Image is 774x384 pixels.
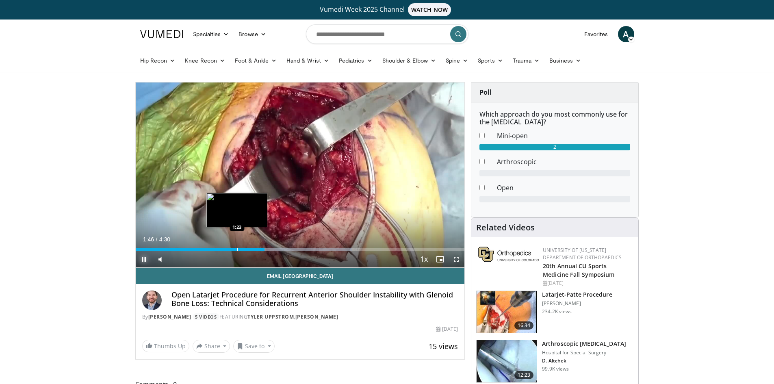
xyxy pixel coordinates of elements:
[542,340,626,348] h3: Arthroscopic [MEDICAL_DATA]
[429,341,458,351] span: 15 views
[234,26,271,42] a: Browse
[542,300,612,307] p: [PERSON_NAME]
[295,313,338,320] a: [PERSON_NAME]
[136,82,465,268] video-js: Video Player
[542,366,569,372] p: 99.9K views
[508,52,545,69] a: Trauma
[542,349,626,356] p: Hospital for Special Surgery
[514,371,534,379] span: 12:23
[193,340,230,353] button: Share
[477,291,537,333] img: 617583_3.png.150x105_q85_crop-smart_upscale.jpg
[491,131,636,141] dd: Mini-open
[579,26,613,42] a: Favorites
[544,52,586,69] a: Business
[543,262,614,278] a: 20th Annual CU Sports Medicine Fall Symposium
[159,236,170,243] span: 4:30
[141,3,633,16] a: Vumedi Week 2025 ChannelWATCH NOW
[479,111,630,126] h6: Which approach do you most commonly use for the [MEDICAL_DATA]?
[136,248,465,251] div: Progress Bar
[152,251,168,267] button: Mute
[136,268,465,284] a: Email [GEOGRAPHIC_DATA]
[473,52,508,69] a: Sports
[491,157,636,167] dd: Arthroscopic
[441,52,473,69] a: Spine
[491,183,636,193] dd: Open
[436,325,458,333] div: [DATE]
[479,88,492,97] strong: Poll
[408,3,451,16] span: WATCH NOW
[542,308,572,315] p: 234.2K views
[477,340,537,382] img: 10039_3.png.150x105_q85_crop-smart_upscale.jpg
[476,223,535,232] h4: Related Videos
[148,313,191,320] a: [PERSON_NAME]
[142,313,458,321] div: By FEATURING ,
[156,236,158,243] span: /
[135,52,180,69] a: Hip Recon
[542,358,626,364] p: D. Altchek
[282,52,334,69] a: Hand & Wrist
[306,24,468,44] input: Search topics, interventions
[142,291,162,310] img: Avatar
[618,26,634,42] a: A
[432,251,448,267] button: Enable picture-in-picture mode
[206,193,267,227] img: image.jpeg
[476,291,633,334] a: 16:34 Latarjet-Patte Procedure [PERSON_NAME] 234.2K views
[180,52,230,69] a: Knee Recon
[142,340,189,352] a: Thumbs Up
[543,247,622,261] a: University of [US_STATE] Department of Orthopaedics
[478,247,539,262] img: 355603a8-37da-49b6-856f-e00d7e9307d3.png.150x105_q85_autocrop_double_scale_upscale_version-0.2.png
[188,26,234,42] a: Specialties
[247,313,294,320] a: Tyler Uppstrom
[171,291,458,308] h4: Open Latarjet Procedure for Recurrent Anterior Shoulder Instability with Glenoid Bone Loss: Techn...
[448,251,464,267] button: Fullscreen
[479,144,630,150] div: 2
[143,236,154,243] span: 1:46
[416,251,432,267] button: Playback Rate
[136,251,152,267] button: Pause
[193,313,219,320] a: 5 Videos
[233,340,275,353] button: Save to
[334,52,377,69] a: Pediatrics
[542,291,612,299] h3: Latarjet-Patte Procedure
[514,321,534,330] span: 16:34
[377,52,441,69] a: Shoulder & Elbow
[543,280,632,287] div: [DATE]
[476,340,633,383] a: 12:23 Arthroscopic [MEDICAL_DATA] Hospital for Special Surgery D. Altchek 99.9K views
[140,30,183,38] img: VuMedi Logo
[230,52,282,69] a: Foot & Ankle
